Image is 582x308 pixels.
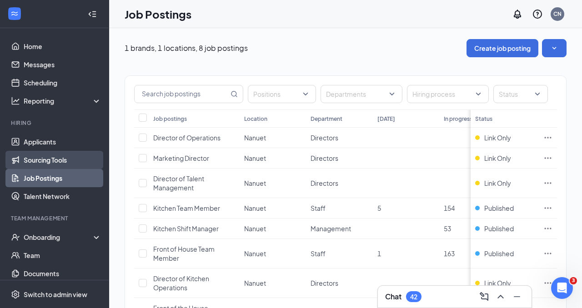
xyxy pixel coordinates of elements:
[244,134,266,142] span: Nanuet
[551,277,573,299] iframe: Intercom live chat
[24,151,101,169] a: Sourcing Tools
[24,37,101,55] a: Home
[493,289,508,304] button: ChevronUp
[240,239,306,268] td: Nanuet
[240,148,306,169] td: Nanuet
[244,279,266,287] span: Nanuet
[570,277,577,284] span: 3
[484,179,511,188] span: Link Only
[495,291,506,302] svg: ChevronUp
[153,134,221,142] span: Director of Operations
[484,224,514,233] span: Published
[311,224,351,233] span: Management
[306,239,372,268] td: Staff
[444,224,451,233] span: 53
[240,169,306,198] td: Nanuet
[410,293,417,301] div: 42
[11,119,100,127] div: Hiring
[484,249,514,258] span: Published
[479,291,490,302] svg: ComposeMessage
[244,179,266,187] span: Nanuet
[24,187,101,205] a: Talent Network
[244,224,266,233] span: Nanuet
[153,224,219,233] span: Kitchen Shift Manager
[532,9,543,20] svg: QuestionInfo
[244,115,267,123] div: Location
[135,85,229,103] input: Search job postings
[24,290,87,299] div: Switch to admin view
[543,179,552,188] svg: Ellipses
[24,246,101,264] a: Team
[306,198,372,219] td: Staff
[153,174,204,192] span: Director of Talent Management
[231,90,238,98] svg: MagnifyingGlass
[512,291,522,302] svg: Minimize
[373,109,439,128] th: [DATE]
[444,249,455,258] span: 163
[543,278,552,288] svg: Ellipses
[484,278,511,288] span: Link Only
[467,39,538,57] button: Create job posting
[306,219,372,239] td: Management
[24,55,101,74] a: Messages
[10,9,19,18] svg: WorkstreamLogo
[377,249,381,258] span: 1
[153,204,220,212] span: Kitchen Team Member
[543,204,552,213] svg: Ellipses
[244,204,266,212] span: Nanuet
[439,109,506,128] th: In progress
[311,279,338,287] span: Directors
[24,169,101,187] a: Job Postings
[385,292,401,302] h3: Chat
[153,154,209,162] span: Marketing Director
[543,249,552,258] svg: Ellipses
[444,204,455,212] span: 154
[377,204,381,212] span: 5
[24,96,102,105] div: Reporting
[11,96,20,105] svg: Analysis
[543,224,552,233] svg: Ellipses
[24,133,101,151] a: Applicants
[153,245,215,262] span: Front of House Team Member
[244,154,266,162] span: Nanuet
[306,169,372,198] td: Directors
[311,115,342,123] div: Department
[153,274,209,292] span: Director of Kitchen Operations
[24,74,101,92] a: Scheduling
[471,109,539,128] th: Status
[11,290,20,299] svg: Settings
[306,128,372,148] td: Directors
[311,204,326,212] span: Staff
[484,204,514,213] span: Published
[510,289,524,304] button: Minimize
[311,179,338,187] span: Directors
[244,249,266,258] span: Nanuet
[24,264,101,283] a: Documents
[11,214,100,222] div: Team Management
[153,115,187,123] div: Job postings
[240,219,306,239] td: Nanuet
[550,44,559,53] svg: SmallChevronDown
[311,134,338,142] span: Directors
[240,128,306,148] td: Nanuet
[306,148,372,169] td: Directors
[311,249,326,258] span: Staff
[125,6,191,22] h1: Job Postings
[512,9,523,20] svg: Notifications
[553,10,562,18] div: CN
[543,154,552,163] svg: Ellipses
[88,10,97,19] svg: Collapse
[240,198,306,219] td: Nanuet
[543,133,552,142] svg: Ellipses
[311,154,338,162] span: Directors
[477,289,492,304] button: ComposeMessage
[306,268,372,298] td: Directors
[125,43,248,53] p: 1 brands, 1 locations, 8 job postings
[484,154,511,163] span: Link Only
[484,133,511,142] span: Link Only
[240,268,306,298] td: Nanuet
[542,39,567,57] button: SmallChevronDown
[11,233,20,242] svg: UserCheck
[24,233,94,242] div: Onboarding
